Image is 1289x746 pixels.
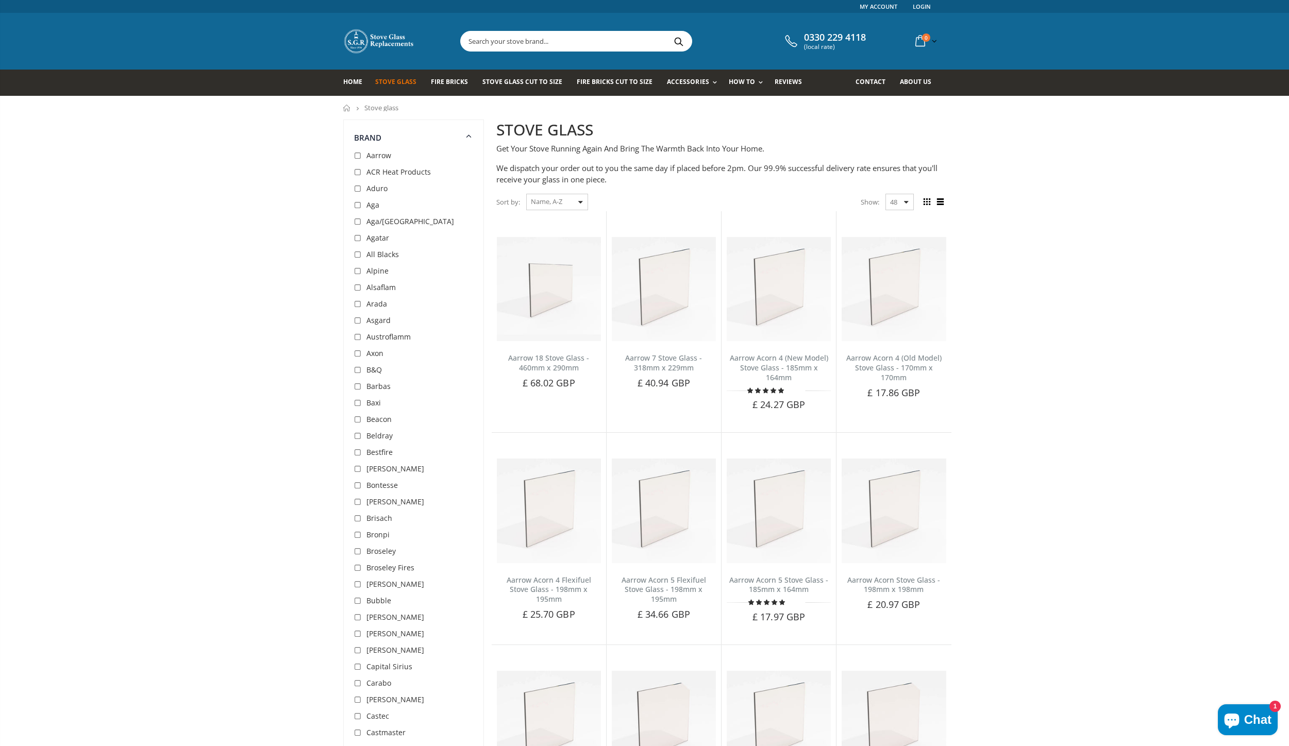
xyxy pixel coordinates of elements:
[577,70,660,96] a: Fire Bricks Cut To Size
[366,645,424,655] span: [PERSON_NAME]
[366,150,391,160] span: Aarrow
[935,196,946,208] span: List view
[366,513,392,523] span: Brisach
[730,353,828,382] a: Aarrow Acorn 4 (New Model) Stove Glass - 185mm x 164mm
[366,348,383,358] span: Axon
[1215,704,1281,738] inbox-online-store-chat: Shopify online store chat
[366,596,391,605] span: Bubble
[496,162,946,185] p: We dispatch your order out to you the same day if placed before 2pm. Our 99.9% successful deliver...
[496,143,946,155] p: Get Your Stove Running Again And Bring The Warmth Back Into Your Home.
[496,193,520,211] span: Sort by:
[747,386,785,394] span: 5.00 stars
[729,575,828,595] a: Aarrow Acorn 5 Stove Glass - 185mm x 164mm
[366,530,390,539] span: Bronpi
[366,480,398,490] span: Bontesse
[375,70,424,96] a: Stove Glass
[727,237,831,341] img: Aarrow Acorn 4 New Model Stove Glass
[508,353,589,372] a: Aarrow 18 Stove Glass - 460mm x 290mm
[900,77,931,86] span: About us
[507,575,591,604] a: Aarrow Acorn 4 Flexifuel Stove Glass - 198mm x 195mm
[366,332,411,342] span: Austroflamm
[727,459,831,563] img: Aarrow Acorn 5 Stove Glass
[523,377,575,389] span: £ 68.02 GBP
[900,70,939,96] a: About us
[497,237,601,341] img: Aarrow 18 Stove Glass
[622,575,706,604] a: Aarrow Acorn 5 Flexifuel Stove Glass - 198mm x 195mm
[366,612,424,622] span: [PERSON_NAME]
[431,70,476,96] a: Fire Bricks
[612,459,716,563] img: Aarrow Acorn 5 Flexifuel Stove Glass - 198mm x 195mm
[366,249,399,259] span: All Blacks
[343,28,415,54] img: Stove Glass Replacement
[638,377,690,389] span: £ 40.94 GBP
[482,70,570,96] a: Stove Glass Cut To Size
[804,43,866,50] span: (local rate)
[461,31,807,51] input: Search your stove brand...
[366,266,389,276] span: Alpine
[775,77,802,86] span: Reviews
[752,398,805,411] span: £ 24.27 GBP
[364,103,398,112] span: Stove glass
[343,77,362,86] span: Home
[343,70,370,96] a: Home
[729,70,768,96] a: How To
[375,77,416,86] span: Stove Glass
[431,77,468,86] span: Fire Bricks
[366,414,392,424] span: Beacon
[366,315,391,325] span: Asgard
[752,611,805,623] span: £ 17.97 GBP
[911,31,939,51] a: 0
[804,32,866,43] span: 0330 229 4118
[343,105,351,111] a: Home
[366,629,424,638] span: [PERSON_NAME]
[366,200,379,210] span: Aga
[846,353,942,382] a: Aarrow Acorn 4 (Old Model) Stove Glass - 170mm x 170mm
[867,386,920,399] span: £ 17.86 GBP
[366,183,388,193] span: Aduro
[366,662,412,671] span: Capital Sirius
[366,711,389,721] span: Castec
[922,196,933,208] span: Grid view
[842,459,946,563] img: Aarrow Acorn Stove Glass - 198mm x 198mm
[577,77,652,86] span: Fire Bricks Cut To Size
[366,233,389,243] span: Agatar
[861,194,879,210] span: Show:
[366,546,396,556] span: Broseley
[366,464,424,473] span: [PERSON_NAME]
[523,608,575,620] span: £ 25.70 GBP
[366,216,454,226] span: Aga/[GEOGRAPHIC_DATA]
[667,70,722,96] a: Accessories
[496,120,946,141] h2: STOVE GLASS
[775,70,810,96] a: Reviews
[625,353,702,372] a: Aarrow 7 Stove Glass - 318mm x 229mm
[366,694,424,704] span: [PERSON_NAME]
[612,237,716,341] img: Aarrow 7 Stove Glass
[842,237,946,341] img: Aarrow Acorn 4 Old Model Stove Glass
[482,77,562,86] span: Stove Glass Cut To Size
[366,497,424,506] span: [PERSON_NAME]
[856,77,885,86] span: Contact
[497,459,601,563] img: Aarrow Acorn 4 Flexifuel replacement stove glass
[667,31,691,51] button: Search
[782,32,866,50] a: 0330 229 4118 (local rate)
[366,299,387,309] span: Arada
[366,431,393,440] span: Beldray
[729,77,755,86] span: How To
[354,132,382,143] span: Brand
[847,575,940,595] a: Aarrow Acorn Stove Glass - 198mm x 198mm
[366,447,393,457] span: Bestfire
[366,563,414,572] span: Broseley Fires
[366,167,431,177] span: ACR Heat Products
[667,77,709,86] span: Accessories
[366,727,406,737] span: Castmaster
[366,678,391,688] span: Carabo
[856,70,893,96] a: Contact
[366,398,381,408] span: Baxi
[366,282,396,292] span: Alsaflam
[748,598,786,606] span: 5.00 stars
[638,608,690,620] span: £ 34.66 GBP
[867,598,920,611] span: £ 20.97 GBP
[366,381,391,391] span: Barbas
[366,365,382,375] span: B&Q
[366,579,424,589] span: [PERSON_NAME]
